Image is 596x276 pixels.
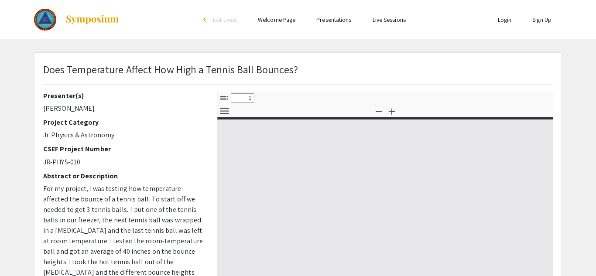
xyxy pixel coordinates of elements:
h2: Presenter(s) [43,92,204,100]
p: [PERSON_NAME] [43,103,204,114]
a: The 2023 Colorado Science & Engineering Fair [34,9,120,31]
a: Sign Up [532,16,551,24]
button: Zoom In [384,105,399,117]
button: Zoom Out [371,105,386,117]
h2: CSEF Project Number [43,145,204,153]
img: The 2023 Colorado Science & Engineering Fair [34,9,56,31]
p: JR-PHYS-010 [43,157,204,167]
button: Toggle Sidebar [217,92,232,104]
button: Tools [217,105,232,117]
span: Exit Event [213,16,237,24]
input: Page [231,93,254,103]
a: Login [498,16,512,24]
p: Jr. Physics & Astronomy [43,130,204,140]
a: Live Sessions [373,16,406,24]
a: Presentations [316,16,351,24]
p: Does Temperature Affect How High a Tennis Ball Bounces? [43,61,298,77]
h2: Abstract or Description [43,172,204,180]
img: Symposium by ForagerOne [65,14,120,25]
a: Welcome Page [258,16,295,24]
h2: Project Category [43,118,204,126]
div: arrow_back_ios [203,17,209,22]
